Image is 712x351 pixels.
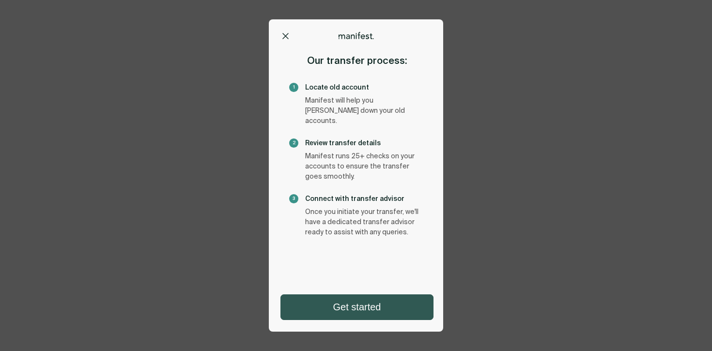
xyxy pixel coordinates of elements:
h2: Our transfer process: [280,54,433,67]
span: 3 [293,194,295,203]
span: 2 [293,138,295,148]
button: Get started [281,295,433,320]
span: 1 [293,83,295,92]
p: Once you initiate your transfer, we'll have a dedicated transfer advisor ready to assist with any... [305,207,420,238]
p: Manifest runs 25+ checks on your accounts to ensure the transfer goes smoothly. [305,152,420,182]
p: Connect with transfer advisor [305,194,420,203]
p: Locate old account [305,82,420,92]
p: Review transfer details [305,138,420,148]
p: Manifest will help you [PERSON_NAME] down your old accounts. [305,96,420,126]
